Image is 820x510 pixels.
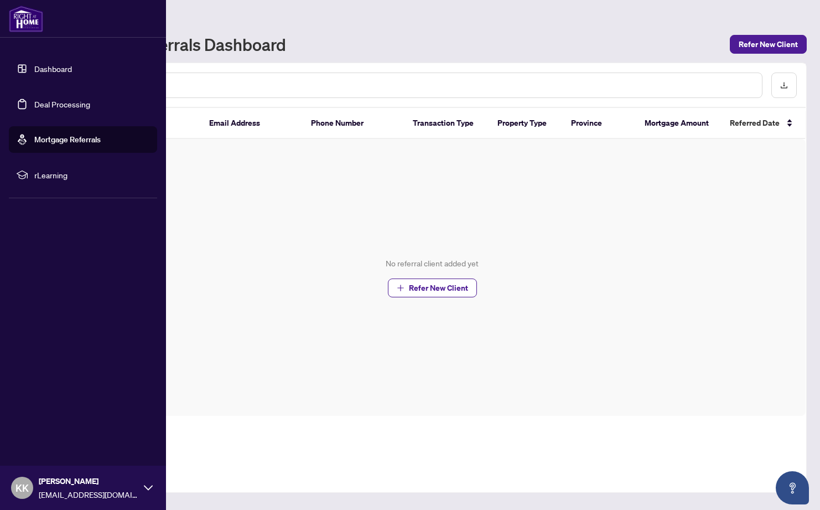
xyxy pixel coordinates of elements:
th: Email Address [200,108,302,139]
img: logo [9,6,43,32]
th: Property Type [489,108,562,139]
a: Mortgage Referrals [34,135,101,145]
span: KK [15,480,29,496]
span: plus [397,284,404,292]
a: Deal Processing [34,99,90,109]
a: Dashboard [34,64,72,74]
button: Refer New Client [730,35,807,54]
th: Province [562,108,636,139]
th: Referred Date [721,108,806,139]
button: download [771,73,797,98]
span: Refer New Client [409,279,468,297]
div: No referral client added yet [386,257,479,270]
span: download [780,81,788,89]
h1: Mortgage Referrals Dashboard [58,35,286,53]
th: Mortgage Amount [636,108,720,139]
span: [PERSON_NAME] [39,475,138,487]
span: Refer New Client [739,35,798,53]
th: Phone Number [302,108,404,139]
span: rLearning [34,169,149,181]
button: Refer New Client [388,279,477,297]
span: Referred Date [730,117,780,129]
th: Transaction Type [404,108,489,139]
span: [EMAIL_ADDRESS][DOMAIN_NAME] [39,488,138,501]
button: Open asap [776,471,809,504]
